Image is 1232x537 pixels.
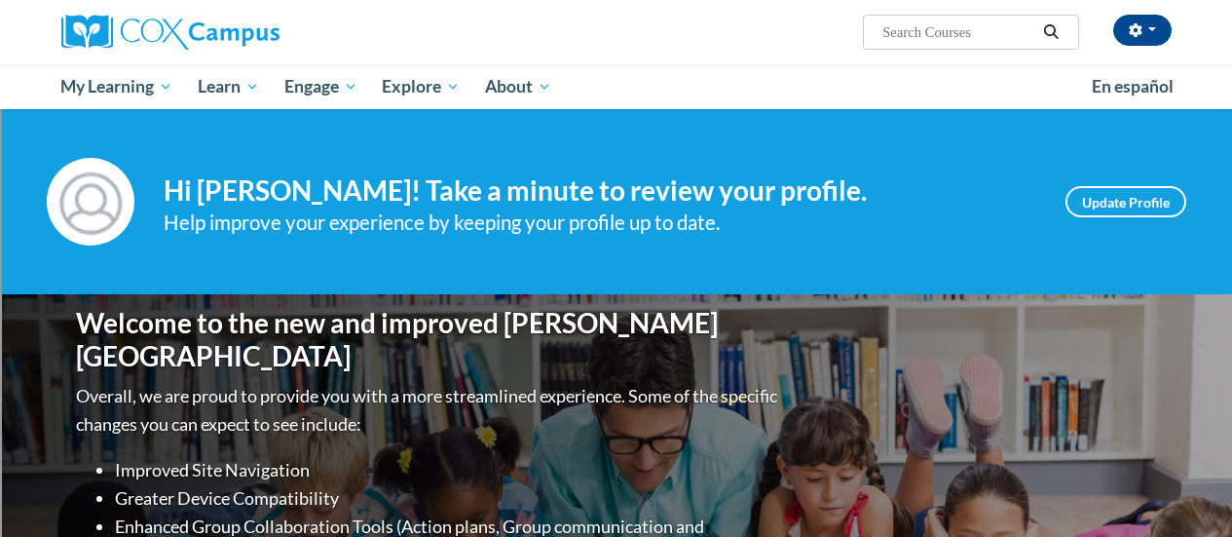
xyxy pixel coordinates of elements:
span: Engage [284,75,357,98]
img: Cox Campus [61,15,280,50]
iframe: Button to launch messaging window [1154,459,1216,521]
button: Account Settings [1113,15,1172,46]
span: My Learning [60,75,172,98]
span: En español [1092,76,1174,96]
a: About [472,64,564,109]
a: My Learning [49,64,186,109]
a: Explore [369,64,472,109]
span: About [485,75,551,98]
span: Explore [382,75,460,98]
a: En español [1079,66,1186,107]
a: Learn [185,64,272,109]
input: Search Courses [880,20,1036,44]
a: Cox Campus [61,15,412,50]
button: Search [1036,20,1065,44]
div: Main menu [47,64,1186,109]
a: Engage [272,64,370,109]
span: Learn [198,75,259,98]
